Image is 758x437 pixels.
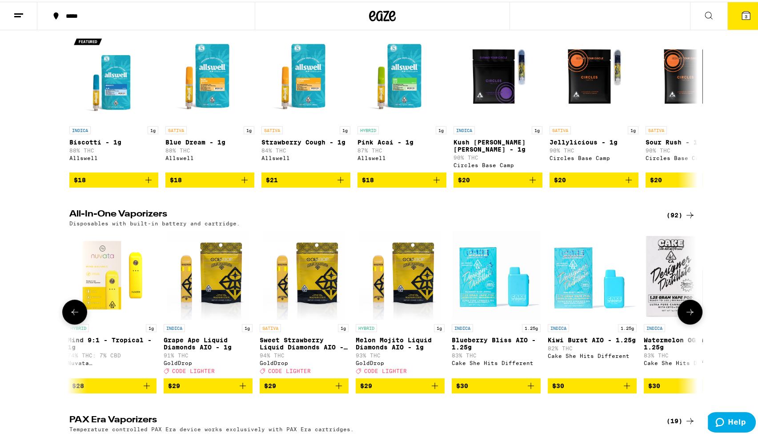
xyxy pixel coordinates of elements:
[434,322,445,330] p: 1g
[360,381,372,388] span: $29
[644,351,733,357] p: 83% THC
[436,124,446,132] p: 1g
[548,322,569,330] p: INDICA
[74,175,86,182] span: $18
[452,377,541,392] button: Add to bag
[356,335,445,349] p: Melon Mojito Liquid Diamonds AIO - 1g
[549,137,638,144] p: Jellylicious - 1g
[261,31,350,120] img: Allswell - Strawberry Cough - 1g
[170,175,182,182] span: $18
[644,377,733,392] button: Add to bag
[165,146,254,152] p: 88% THC
[453,160,542,166] div: Circles Base Camp
[646,124,667,132] p: SATIVA
[260,322,281,330] p: SATIVA
[68,358,156,364] div: Nuvata ([GEOGRAPHIC_DATA])
[69,425,354,430] p: Temperature controlled PAX Era device works exclusively with PAX Era cartridges.
[453,124,475,132] p: INDICA
[357,153,446,159] div: Allswell
[264,381,276,388] span: $29
[453,137,542,151] p: Kush [PERSON_NAME] [PERSON_NAME] - 1g
[340,124,350,132] p: 1g
[552,381,564,388] span: $30
[549,31,638,171] a: Open page for Jellylicious - 1g from Circles Base Camp
[452,229,541,318] img: Cake She Hits Different - Blueberry Bliss AIO - 1.25g
[261,31,350,171] a: Open page for Strawberry Cough - 1g from Allswell
[68,229,156,377] a: Open page for Mind 9:1 - Tropical - 1g from Nuvata (CA)
[549,31,638,120] img: Circles Base Camp - Jellylicious - 1g
[69,146,158,152] p: 88% THC
[164,377,253,392] button: Add to bag
[244,124,254,132] p: 1g
[69,414,652,425] h2: PAX Era Vaporizers
[69,153,158,159] div: Allswell
[648,381,660,388] span: $30
[69,124,91,132] p: INDICA
[69,171,158,186] button: Add to bag
[357,146,446,152] p: 87% THC
[69,31,158,171] a: Open page for Biscotti - 1g from Allswell
[452,358,541,364] div: Cake She Hits Different
[453,153,542,159] p: 90% THC
[165,31,254,171] a: Open page for Blue Dream - 1g from Allswell
[532,124,542,132] p: 1g
[646,31,734,120] img: Circles Base Camp - Sour Rush - 1g
[666,208,695,219] a: (92)
[260,377,349,392] button: Add to bag
[646,146,734,152] p: 90% THC
[357,171,446,186] button: Add to bag
[548,229,637,377] a: Open page for Kiwi Burst AIO - 1.25g from Cake She Hits Different
[356,229,445,377] a: Open page for Melon Mojito Liquid Diamonds AIO - 1g from GoldDrop
[357,137,446,144] p: Pink Acai - 1g
[644,322,665,330] p: INDICA
[522,322,541,330] p: 1.25g
[266,175,278,182] span: $21
[261,124,283,132] p: SATIVA
[708,410,756,433] iframe: Opens a widget where you can find more information
[456,381,468,388] span: $30
[646,171,734,186] button: Add to bag
[69,208,652,219] h2: All-In-One Vaporizers
[650,175,662,182] span: $20
[549,146,638,152] p: 90% THC
[338,322,349,330] p: 1g
[452,351,541,357] p: 83% THC
[453,31,542,120] img: Circles Base Camp - Kush Berry Bliss - 1g
[165,31,254,120] img: Allswell - Blue Dream - 1g
[548,335,637,342] p: Kiwi Burst AIO - 1.25g
[168,381,180,388] span: $29
[549,124,571,132] p: SATIVA
[458,175,470,182] span: $20
[69,31,158,120] img: Allswell - Biscotti - 1g
[646,153,734,159] div: Circles Base Camp
[452,229,541,377] a: Open page for Blueberry Bliss AIO - 1.25g from Cake She Hits Different
[69,137,158,144] p: Biscotti - 1g
[628,124,638,132] p: 1g
[261,153,350,159] div: Allswell
[164,358,253,364] div: GoldDrop
[549,153,638,159] div: Circles Base Camp
[164,229,253,377] a: Open page for Grape Ape Liquid Diamonds AIO - 1g from GoldDrop
[261,171,350,186] button: Add to bag
[618,322,637,330] p: 1.25g
[164,335,253,349] p: Grape Ape Liquid Diamonds AIO - 1g
[260,351,349,357] p: 94% THC
[164,351,253,357] p: 91% THC
[666,414,695,425] a: (19)
[357,31,446,120] img: Allswell - Pink Acai - 1g
[164,322,185,330] p: INDICA
[362,175,374,182] span: $18
[165,137,254,144] p: Blue Dream - 1g
[644,335,733,349] p: Watermelon OG AIO - 1.25g
[148,124,158,132] p: 1g
[68,322,89,330] p: HYBRID
[356,358,445,364] div: GoldDrop
[548,351,637,357] div: Cake She Hits Different
[548,377,637,392] button: Add to bag
[68,351,156,357] p: 74% THC: 7% CBD
[359,229,441,318] img: GoldDrop - Melon Mojito Liquid Diamonds AIO - 1g
[644,229,733,377] a: Open page for Watermelon OG AIO - 1.25g from Cake She Hits Different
